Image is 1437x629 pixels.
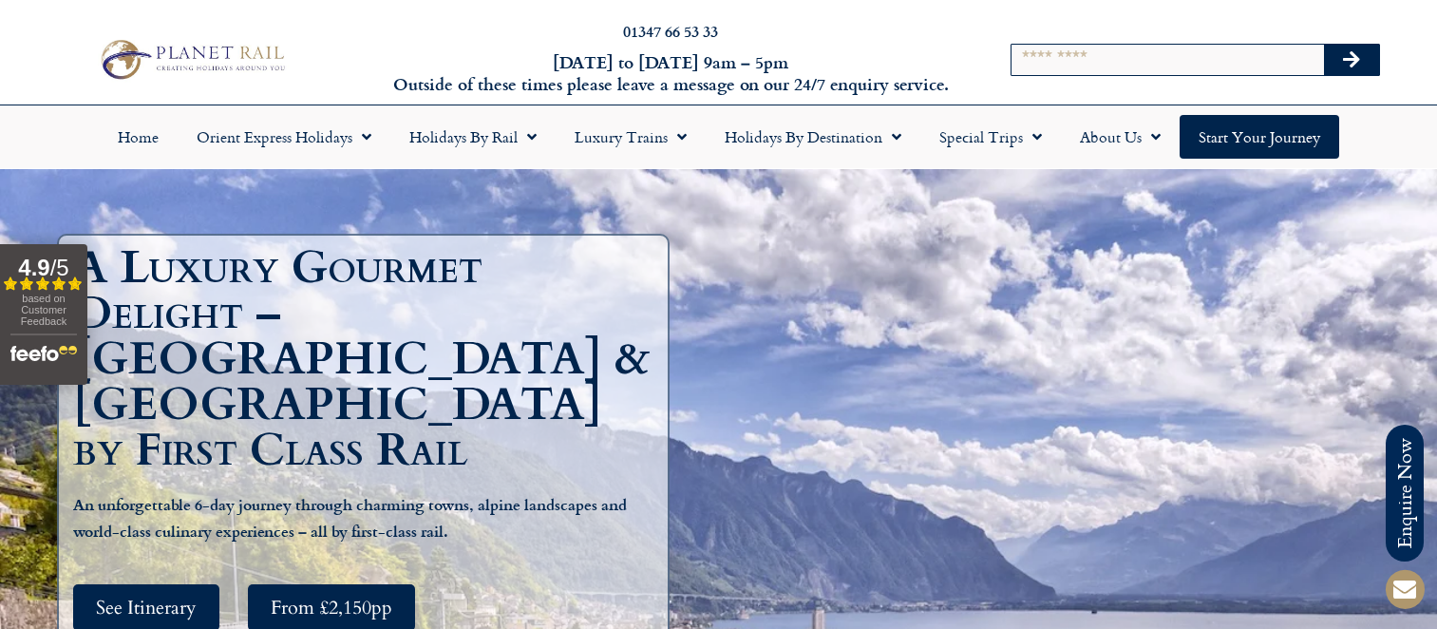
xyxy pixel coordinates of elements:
img: Planet Rail Train Holidays Logo [93,35,290,84]
a: 01347 66 53 33 [623,20,718,42]
a: Holidays by Destination [706,115,920,159]
nav: Menu [9,115,1428,159]
a: About Us [1061,115,1180,159]
h1: A Luxury Gourmet Delight – [GEOGRAPHIC_DATA] & [GEOGRAPHIC_DATA] by First Class Rail [73,245,663,473]
a: Start your Journey [1180,115,1339,159]
span: From £2,150pp [271,596,392,619]
a: Holidays by Rail [390,115,556,159]
h6: [DATE] to [DATE] 9am – 5pm Outside of these times please leave a message on our 24/7 enquiry serv... [388,51,953,96]
a: Special Trips [920,115,1061,159]
span: See Itinerary [96,596,197,619]
a: Home [99,115,178,159]
b: An unforgettable 6-day journey through charming towns, alpine landscapes and world-class culinary... [73,493,627,542]
a: Orient Express Holidays [178,115,390,159]
a: Luxury Trains [556,115,706,159]
button: Search [1324,45,1379,75]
